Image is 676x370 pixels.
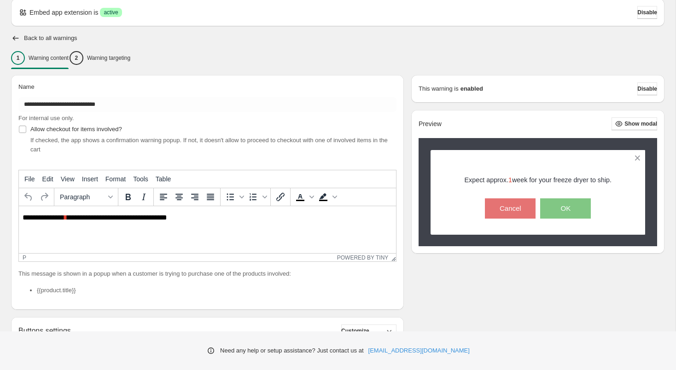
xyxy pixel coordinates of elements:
span: File [24,175,35,183]
button: Cancel [485,198,536,219]
strong: enabled [460,84,483,93]
div: Bullet list [222,189,245,205]
h2: Preview [419,120,442,128]
span: Table [156,175,171,183]
span: Customize [341,327,369,335]
button: Disable [637,6,657,19]
a: [EMAIL_ADDRESS][DOMAIN_NAME] [368,346,470,355]
p: This message is shown in a popup when a customer is trying to purchase one of the products involved: [18,269,396,278]
span: Disable [637,85,657,92]
span: Format [105,175,126,183]
div: Resize [388,254,396,261]
span: active [104,9,118,16]
p: This warning is [419,84,459,93]
p: Embed app extension is [29,8,98,17]
button: Insert/edit link [273,189,288,205]
span: Disable [637,9,657,16]
div: 1 [11,51,25,65]
span: Paragraph [60,193,105,201]
div: Text color [292,189,315,205]
span: 1 [508,176,512,184]
button: Italic [136,189,152,205]
button: Redo [36,189,52,205]
span: For internal use only. [18,115,74,121]
span: If checked, the app shows a confirmation warning popup. If not, it doesn't allow to proceed to ch... [30,137,388,153]
h2: Buttons settings [18,326,71,335]
p: Warning targeting [87,54,130,62]
span: Show modal [624,120,657,127]
span: View [61,175,75,183]
div: Background color [315,189,338,205]
button: Formats [56,189,116,205]
button: Show modal [612,117,657,130]
span: Tools [133,175,148,183]
iframe: Rich Text Area [19,206,396,253]
div: Numbered list [245,189,268,205]
p: Warning content [29,54,69,62]
span: Edit [42,175,53,183]
span: Allow checkout for items involved? [30,126,122,133]
p: Expect approx. week for your freeze dryer to ship. [465,175,612,185]
button: OK [540,198,591,219]
h2: Back to all warnings [24,35,77,42]
li: {{product.title}} [37,286,396,295]
button: 1Warning content [11,48,69,68]
button: Align center [171,189,187,205]
span: Name [18,83,35,90]
button: 2Warning targeting [70,48,130,68]
span: Insert [82,175,98,183]
div: p [23,254,26,261]
button: Disable [637,82,657,95]
button: Align left [156,189,171,205]
button: Customize [341,324,396,337]
div: 2 [70,51,83,65]
button: Justify [203,189,218,205]
a: Powered by Tiny [337,254,389,261]
button: Bold [120,189,136,205]
button: Align right [187,189,203,205]
button: Undo [21,189,36,205]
